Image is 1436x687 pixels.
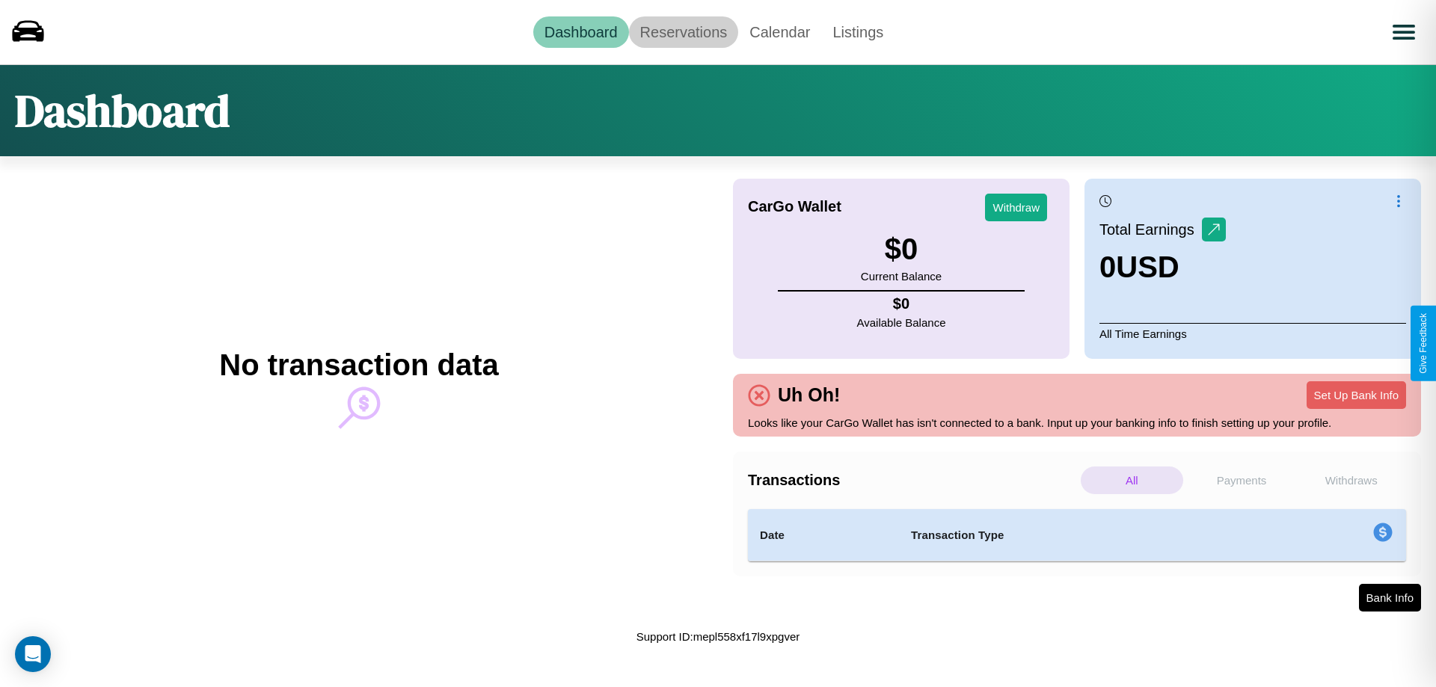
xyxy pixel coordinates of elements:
a: Calendar [738,16,821,48]
a: Reservations [629,16,739,48]
h2: No transaction data [219,348,498,382]
h3: 0 USD [1099,250,1226,284]
button: Set Up Bank Info [1307,381,1406,409]
p: All Time Earnings [1099,323,1406,344]
a: Listings [821,16,895,48]
p: Looks like your CarGo Wallet has isn't connected to a bank. Input up your banking info to finish ... [748,413,1406,433]
p: Payments [1191,466,1293,494]
button: Withdraw [985,194,1047,221]
p: Total Earnings [1099,216,1202,243]
h4: $ 0 [857,295,946,312]
button: Bank Info [1359,584,1421,611]
button: Open menu [1383,11,1425,53]
h3: $ 0 [861,232,942,266]
h4: Uh Oh! [770,384,847,406]
p: Current Balance [861,266,942,286]
p: All [1081,466,1183,494]
p: Support ID: mepl558xf17l9xpgver [636,626,800,647]
a: Dashboard [533,16,629,48]
h4: Transactions [748,472,1077,489]
h4: Date [760,526,887,544]
div: Open Intercom Messenger [15,636,51,672]
p: Available Balance [857,312,946,333]
h4: CarGo Wallet [748,198,841,215]
h1: Dashboard [15,80,230,141]
div: Give Feedback [1418,313,1429,374]
h4: Transaction Type [911,526,1251,544]
p: Withdraws [1300,466,1402,494]
table: simple table [748,509,1406,561]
